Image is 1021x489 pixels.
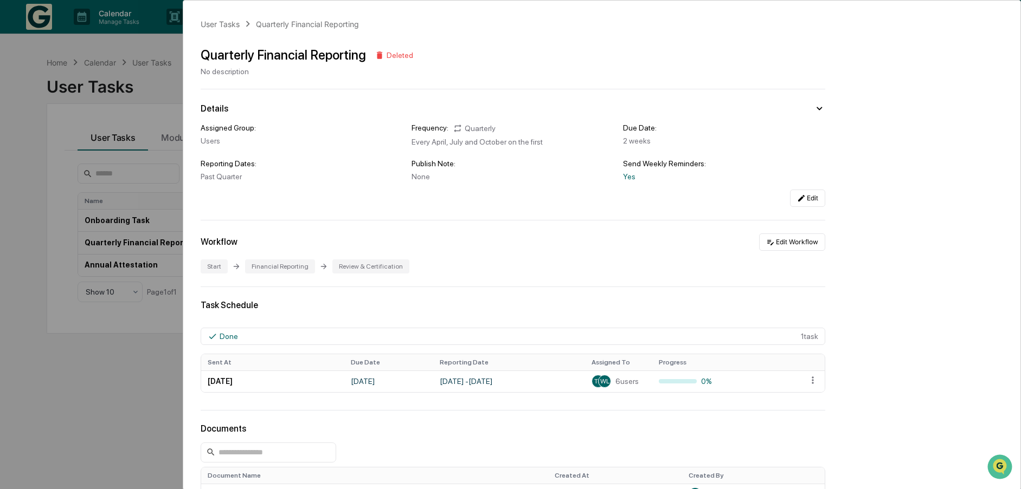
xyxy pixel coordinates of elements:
[759,233,825,251] button: Edit Workflow
[201,423,825,434] div: Documents
[11,83,30,102] img: 1746055101610-c473b297-6a78-478c-a979-82029cc54cd1
[412,138,614,146] div: Every April, July and October on the first
[433,370,585,392] td: [DATE] - [DATE]
[433,354,585,370] th: Reporting Date
[11,23,197,40] p: How can we help?
[201,136,403,145] div: Users
[201,67,413,76] div: No description
[201,370,344,392] td: [DATE]
[201,47,366,63] div: Quarterly Financial Reporting
[344,370,433,392] td: [DATE]
[11,138,20,146] div: 🖐️
[184,86,197,99] button: Start new chat
[37,94,137,102] div: We're available if you need us!
[201,259,228,273] div: Start
[652,354,720,370] th: Progress
[387,51,413,60] div: Deleted
[548,467,683,484] th: Created At
[201,328,825,345] div: 1 task
[89,136,134,147] span: Attestations
[201,123,403,132] div: Assigned Group:
[7,153,73,172] a: 🔎Data Lookup
[201,354,344,370] th: Sent At
[600,377,609,385] span: WL
[201,103,228,114] div: Details
[682,467,825,484] th: Created By
[412,123,448,133] div: Frequency:
[201,237,237,247] div: Workflow
[412,172,614,181] div: None
[37,83,178,94] div: Start new chat
[344,354,433,370] th: Due Date
[201,300,825,310] div: Task Schedule
[594,377,602,385] span: TG
[623,123,825,132] div: Due Date:
[22,136,70,147] span: Preclearance
[201,19,240,29] div: User Tasks
[201,172,403,181] div: Past Quarter
[412,159,614,168] div: Publish Note:
[220,332,238,341] div: Done
[11,158,20,167] div: 🔎
[659,377,713,386] div: 0%
[585,354,652,370] th: Assigned To
[332,259,409,273] div: Review & Certification
[245,259,315,273] div: Financial Reporting
[453,123,496,133] div: Quarterly
[201,159,403,168] div: Reporting Dates:
[7,132,74,152] a: 🖐️Preclearance
[74,132,139,152] a: 🗄️Attestations
[623,136,825,145] div: 2 weeks
[201,467,548,484] th: Document Name
[615,377,639,386] span: 6 users
[790,190,825,207] button: Edit
[79,138,87,146] div: 🗄️
[623,172,825,181] div: Yes
[76,183,131,192] a: Powered byPylon
[108,184,131,192] span: Pylon
[256,19,359,29] div: Quarterly Financial Reporting
[623,159,825,168] div: Send Weekly Reminders:
[22,157,68,168] span: Data Lookup
[986,453,1016,483] iframe: Open customer support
